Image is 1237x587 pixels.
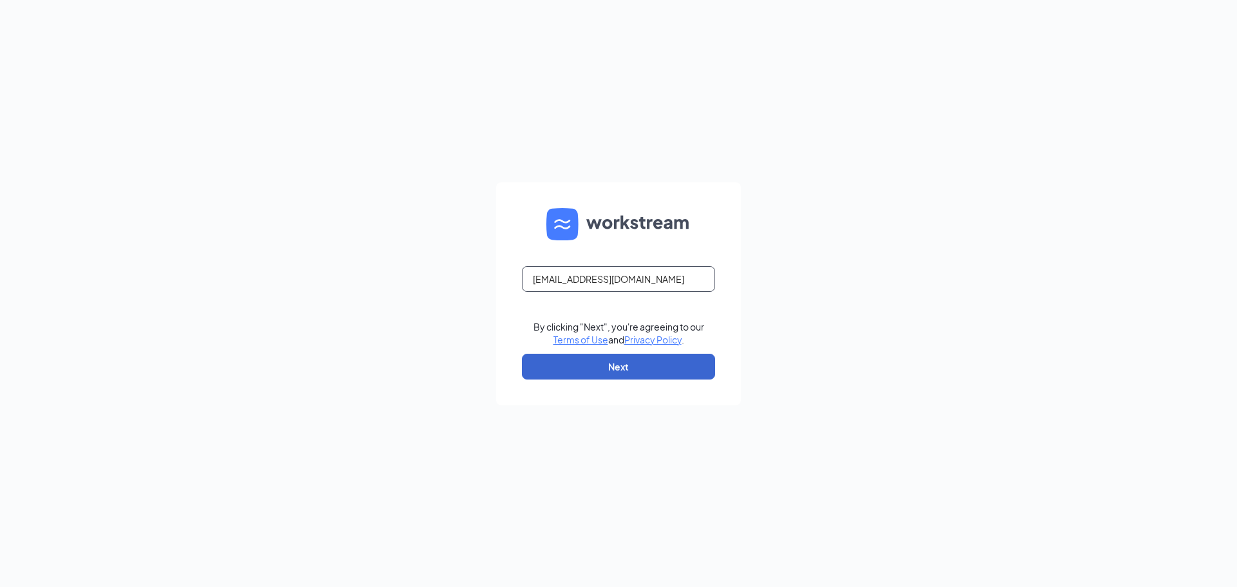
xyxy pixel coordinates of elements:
button: Next [522,354,715,380]
img: WS logo and Workstream text [546,208,691,240]
a: Privacy Policy [624,334,682,345]
a: Terms of Use [553,334,608,345]
input: Email [522,266,715,292]
div: By clicking "Next", you're agreeing to our and . [533,320,704,346]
